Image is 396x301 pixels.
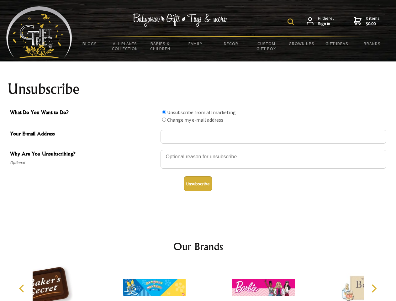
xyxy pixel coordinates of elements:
[161,150,386,169] textarea: Why Are You Unsubscribing?
[10,159,157,166] span: Optional
[167,109,236,115] label: Unsubscribe from all marketing
[10,108,157,118] span: What Do You Want to Do?
[367,282,381,295] button: Next
[10,130,157,139] span: Your E-mail Address
[6,6,72,58] img: Babyware - Gifts - Toys and more...
[213,37,249,50] a: Decor
[307,16,334,27] a: Hi there,Sign in
[319,37,355,50] a: Gift Ideas
[162,110,166,114] input: What Do You Want to Do?
[284,37,319,50] a: Grown Ups
[8,82,389,97] h1: Unsubscribe
[72,37,108,50] a: BLOGS
[162,118,166,122] input: What Do You Want to Do?
[161,130,386,144] input: Your E-mail Address
[288,18,294,25] img: product search
[108,37,143,55] a: All Plants Collection
[178,37,214,50] a: Family
[133,13,227,27] img: Babywear - Gifts - Toys & more
[167,117,223,123] label: Change my e-mail address
[318,21,334,27] strong: Sign in
[354,16,380,27] a: 0 items$0.00
[366,15,380,27] span: 0 items
[318,16,334,27] span: Hi there,
[355,37,390,50] a: Brands
[10,150,157,159] span: Why Are You Unsubscribing?
[143,37,178,55] a: Babies & Children
[249,37,284,55] a: Custom Gift Box
[13,239,384,254] h2: Our Brands
[184,176,212,191] button: Unsubscribe
[366,21,380,27] strong: $0.00
[16,282,29,295] button: Previous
